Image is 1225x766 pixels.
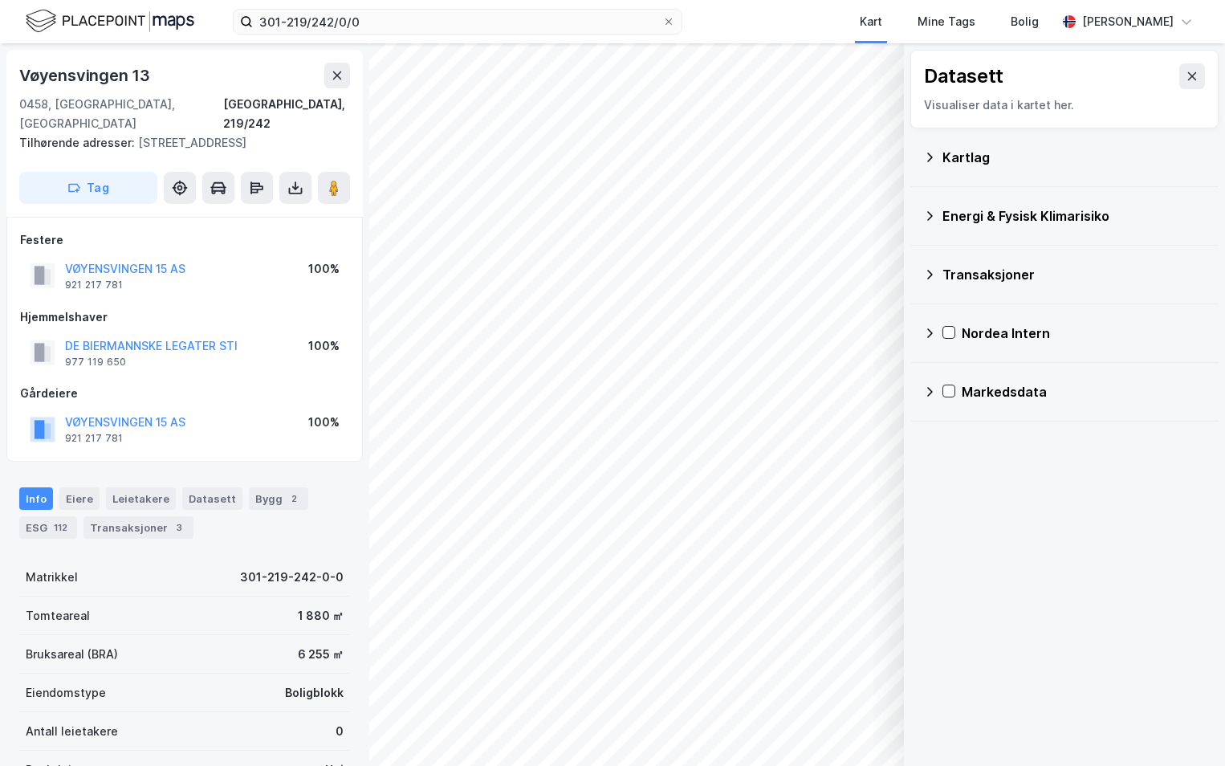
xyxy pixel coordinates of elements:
[20,308,349,327] div: Hjemmelshaver
[298,645,344,664] div: 6 255 ㎡
[20,384,349,403] div: Gårdeiere
[59,487,100,510] div: Eiere
[285,683,344,703] div: Boligblokk
[65,356,126,369] div: 977 119 650
[249,487,308,510] div: Bygg
[19,63,153,88] div: Vøyensvingen 13
[308,413,340,432] div: 100%
[860,12,882,31] div: Kart
[253,10,662,34] input: Søk på adresse, matrikkel, gårdeiere, leietakere eller personer
[240,568,344,587] div: 301-219-242-0-0
[106,487,176,510] div: Leietakere
[942,206,1206,226] div: Energi & Fysisk Klimarisiko
[19,133,337,153] div: [STREET_ADDRESS]
[924,63,1003,89] div: Datasett
[223,95,350,133] div: [GEOGRAPHIC_DATA], 219/242
[918,12,975,31] div: Mine Tags
[26,606,90,625] div: Tomteareal
[19,95,223,133] div: 0458, [GEOGRAPHIC_DATA], [GEOGRAPHIC_DATA]
[942,148,1206,167] div: Kartlag
[298,606,344,625] div: 1 880 ㎡
[1145,689,1225,766] iframe: Chat Widget
[308,259,340,279] div: 100%
[19,487,53,510] div: Info
[26,683,106,703] div: Eiendomstype
[171,519,187,536] div: 3
[20,230,349,250] div: Festere
[308,336,340,356] div: 100%
[65,432,123,445] div: 921 217 781
[51,519,71,536] div: 112
[19,516,77,539] div: ESG
[1082,12,1174,31] div: [PERSON_NAME]
[182,487,242,510] div: Datasett
[924,96,1205,115] div: Visualiser data i kartet her.
[26,568,78,587] div: Matrikkel
[26,722,118,741] div: Antall leietakere
[65,279,123,291] div: 921 217 781
[26,7,194,35] img: logo.f888ab2527a4732fd821a326f86c7f29.svg
[26,645,118,664] div: Bruksareal (BRA)
[19,136,138,149] span: Tilhørende adresser:
[286,491,302,507] div: 2
[83,516,193,539] div: Transaksjoner
[962,324,1206,343] div: Nordea Intern
[942,265,1206,284] div: Transaksjoner
[336,722,344,741] div: 0
[962,382,1206,401] div: Markedsdata
[1011,12,1039,31] div: Bolig
[19,172,157,204] button: Tag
